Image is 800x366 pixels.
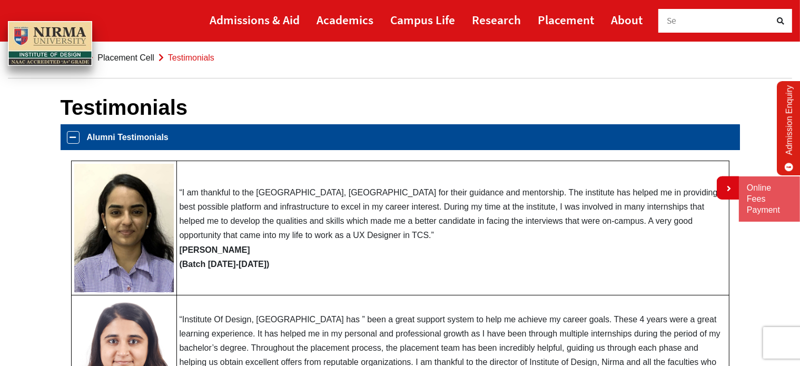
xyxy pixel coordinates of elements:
[61,124,740,150] a: Alumni Testimonials
[176,161,729,295] td: “I am thankful to the [GEOGRAPHIC_DATA], [GEOGRAPHIC_DATA] for their guidance and mentorship. The...
[180,245,250,254] strong: [PERSON_NAME]
[317,8,373,32] a: Academics
[74,164,174,292] img: Naitri-Patel
[97,53,154,62] a: Placement Cell
[390,8,455,32] a: Campus Life
[472,8,521,32] a: Research
[61,95,740,120] h1: Testimonials
[8,21,92,66] img: main_logo
[611,8,643,32] a: About
[747,183,792,215] a: Online Fees Payment
[180,260,270,269] strong: (Batch [DATE]-[DATE])
[667,15,677,26] span: Se
[8,37,792,78] nav: breadcrumb
[538,8,594,32] a: Placement
[210,8,300,32] a: Admissions & Aid
[168,53,214,62] span: Testimonials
